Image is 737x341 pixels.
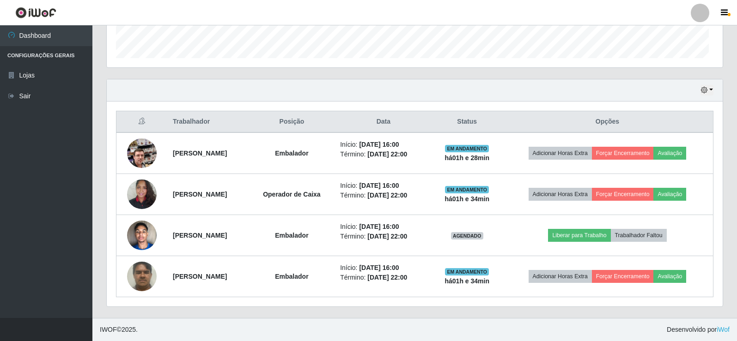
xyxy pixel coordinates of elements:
[359,141,399,148] time: [DATE] 16:00
[249,111,335,133] th: Posição
[445,277,489,285] strong: há 01 h e 34 min
[717,326,730,333] a: iWof
[127,215,157,255] img: 1701260626656.jpeg
[548,229,610,242] button: Liberar para Trabalho
[100,326,117,333] span: IWOF
[173,191,227,198] strong: [PERSON_NAME]
[340,232,426,241] li: Término:
[275,273,308,280] strong: Embalador
[367,274,407,281] time: [DATE] 22:00
[340,150,426,159] li: Término:
[653,188,686,201] button: Avaliação
[127,257,157,296] img: 1752587880902.jpeg
[653,270,686,283] button: Avaliação
[445,195,489,203] strong: há 01 h e 34 min
[432,111,502,133] th: Status
[335,111,432,133] th: Data
[445,186,489,193] span: EM ANDAMENTO
[445,154,489,162] strong: há 01 h e 28 min
[502,111,713,133] th: Opções
[367,150,407,158] time: [DATE] 22:00
[592,147,654,160] button: Forçar Encerramento
[100,325,138,335] span: © 2025 .
[592,188,654,201] button: Forçar Encerramento
[611,229,667,242] button: Trabalhador Faltou
[340,222,426,232] li: Início:
[359,182,399,189] time: [DATE] 16:00
[667,325,730,335] span: Desenvolvido por
[173,273,227,280] strong: [PERSON_NAME]
[263,191,321,198] strong: Operador de Caixa
[340,263,426,273] li: Início:
[15,7,56,18] img: CoreUI Logo
[340,273,426,282] li: Término:
[451,232,483,239] span: AGENDADO
[367,191,407,199] time: [DATE] 22:00
[275,232,308,239] strong: Embalador
[445,268,489,275] span: EM ANDAMENTO
[359,264,399,271] time: [DATE] 16:00
[445,145,489,152] span: EM ANDAMENTO
[173,232,227,239] strong: [PERSON_NAME]
[529,188,592,201] button: Adicionar Horas Extra
[167,111,249,133] th: Trabalhador
[340,181,426,191] li: Início:
[340,191,426,200] li: Término:
[367,233,407,240] time: [DATE] 22:00
[340,140,426,150] li: Início:
[592,270,654,283] button: Forçar Encerramento
[529,147,592,160] button: Adicionar Horas Extra
[127,174,157,214] img: 1696215613771.jpeg
[653,147,686,160] button: Avaliação
[173,150,227,157] strong: [PERSON_NAME]
[529,270,592,283] button: Adicionar Horas Extra
[359,223,399,230] time: [DATE] 16:00
[275,150,308,157] strong: Embalador
[127,127,157,179] img: 1699235527028.jpeg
